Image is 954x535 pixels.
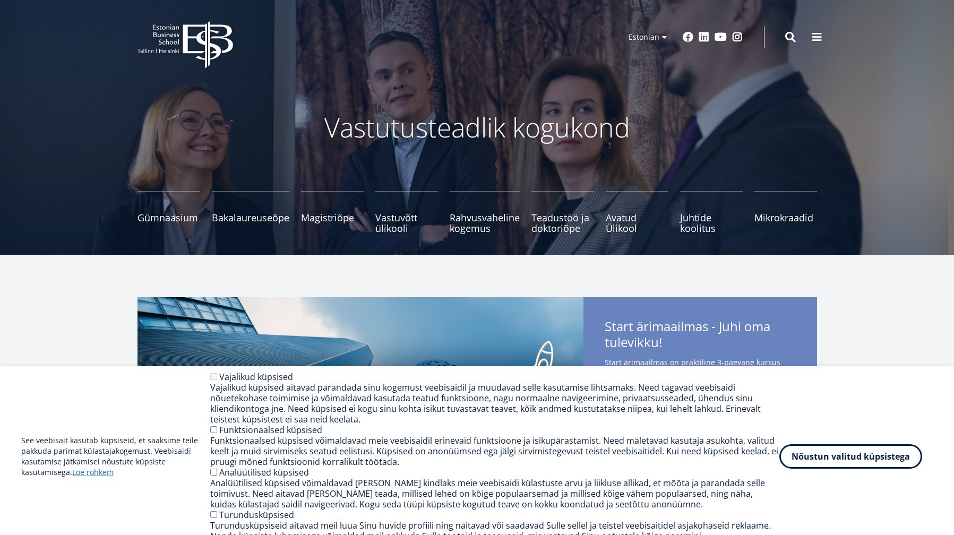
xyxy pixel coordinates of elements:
span: Start ärimaailmas - Juhi oma [605,318,796,353]
label: Funktsionaalsed küpsised [219,424,322,436]
button: Nõustun valitud küpsistega [779,444,922,469]
a: Teadustöö ja doktoriõpe [531,191,594,234]
span: Start ärimaailmas on praktiline 3-päevane kursus 11.–12. klassi gümnasistidele, kes soovivad teha... [605,356,796,422]
a: Magistriõpe [301,191,364,234]
span: Avatud Ülikool [606,212,668,234]
a: Vastuvõtt ülikooli [375,191,438,234]
a: Mikrokraadid [754,191,817,234]
div: Vajalikud küpsised aitavad parandada sinu kogemust veebisaidil ja muudavad selle kasutamise lihts... [210,382,779,425]
span: Rahvusvaheline kogemus [450,212,520,234]
a: Linkedin [699,32,709,42]
label: Vajalikud küpsised [219,371,293,383]
div: Funktsionaalsed küpsised võimaldavad meie veebisaidil erinevaid funktsioone ja isikupärastamist. ... [210,435,779,467]
a: Gümnaasium [137,191,200,234]
a: Instagram [732,32,743,42]
span: tulevikku! [605,334,662,350]
a: Avatud Ülikool [606,191,668,234]
span: Juhtide koolitus [680,212,743,234]
a: Juhtide koolitus [680,191,743,234]
a: Rahvusvaheline kogemus [450,191,520,234]
div: Analüütilised küpsised võimaldavad [PERSON_NAME] kindlaks meie veebisaidi külastuste arvu ja liik... [210,478,779,510]
a: Loe rohkem [72,467,114,478]
span: Vastuvõtt ülikooli [375,212,438,234]
span: Gümnaasium [137,212,200,223]
span: Mikrokraadid [754,212,817,223]
img: Start arimaailmas [137,297,583,499]
a: Bakalaureuseõpe [212,191,289,234]
span: Magistriõpe [301,212,364,223]
a: Facebook [683,32,693,42]
a: Youtube [715,32,727,42]
label: Turundusküpsised [219,509,294,521]
p: Vastutusteadlik kogukond [196,111,759,143]
span: Teadustöö ja doktoriõpe [531,212,594,234]
span: Bakalaureuseõpe [212,212,289,223]
p: See veebisait kasutab küpsiseid, et saaksime teile pakkuda parimat külastajakogemust. Veebisaidi ... [21,435,210,478]
label: Analüütilised küpsised [219,467,309,478]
